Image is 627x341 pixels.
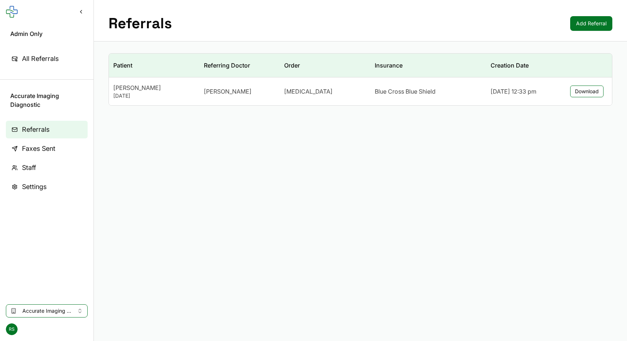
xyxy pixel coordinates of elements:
[10,29,83,38] span: Admin Only
[570,16,612,31] a: Add Referral
[22,124,49,135] span: Referrals
[6,323,18,335] span: RS
[22,163,36,173] span: Staff
[109,54,199,77] th: Patient
[6,121,88,138] a: Referrals
[6,159,88,177] a: Staff
[570,86,604,97] button: Download
[6,304,88,318] button: Select clinic
[22,144,55,154] span: Faxes Sent
[22,182,47,192] span: Settings
[10,91,83,109] span: Accurate Imaging Diagnostic
[204,87,252,96] span: [PERSON_NAME]
[370,54,486,77] th: Insurance
[6,50,88,68] a: All Referrals
[6,140,88,157] a: Faxes Sent
[113,83,195,92] div: [PERSON_NAME]
[486,54,562,77] th: Creation Date
[74,5,88,18] button: Collapse sidebar
[375,87,436,96] span: Blue Cross Blue Shield
[22,307,71,315] span: Accurate Imaging Diagnostic
[22,54,59,64] span: All Referrals
[113,92,195,99] div: [DATE]
[491,87,557,96] div: [DATE] 12:33 pm
[109,15,172,32] h1: Referrals
[6,178,88,196] a: Settings
[284,87,333,96] span: [MEDICAL_DATA]
[280,54,370,77] th: Order
[199,54,280,77] th: Referring Doctor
